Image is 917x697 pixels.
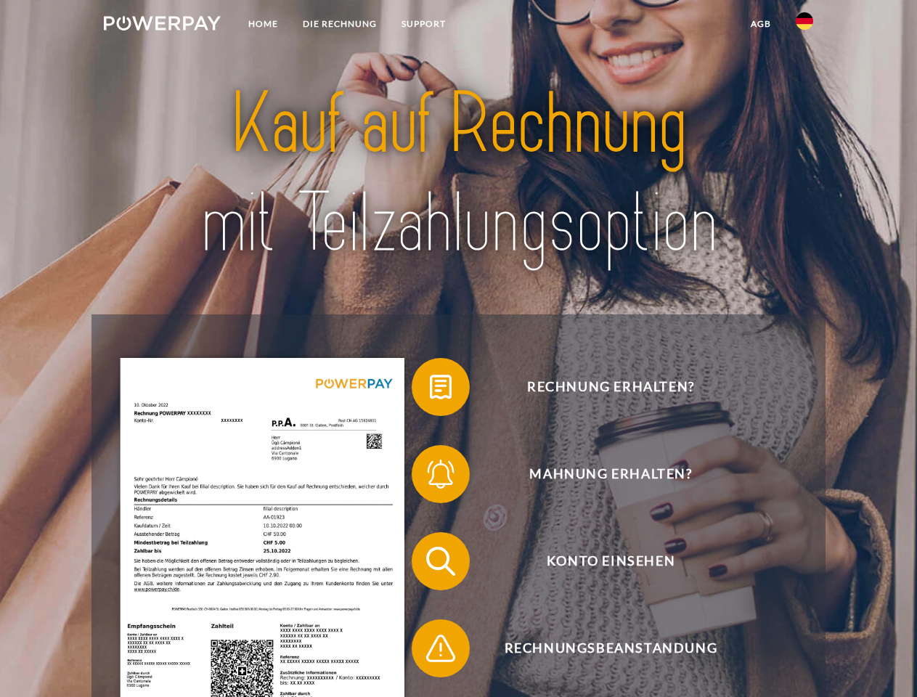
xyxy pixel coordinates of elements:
img: logo-powerpay-white.svg [104,16,221,30]
a: agb [738,11,783,37]
img: qb_bell.svg [423,456,459,492]
button: Konto einsehen [412,532,789,590]
a: Home [236,11,290,37]
span: Konto einsehen [433,532,788,590]
img: qb_bill.svg [423,369,459,405]
img: qb_warning.svg [423,630,459,667]
img: de [796,12,813,30]
a: DIE RECHNUNG [290,11,389,37]
span: Mahnung erhalten? [433,445,788,503]
button: Rechnungsbeanstandung [412,619,789,677]
span: Rechnung erhalten? [433,358,788,416]
img: qb_search.svg [423,543,459,579]
img: title-powerpay_de.svg [139,70,778,278]
button: Rechnung erhalten? [412,358,789,416]
button: Mahnung erhalten? [412,445,789,503]
a: SUPPORT [389,11,458,37]
span: Rechnungsbeanstandung [433,619,788,677]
